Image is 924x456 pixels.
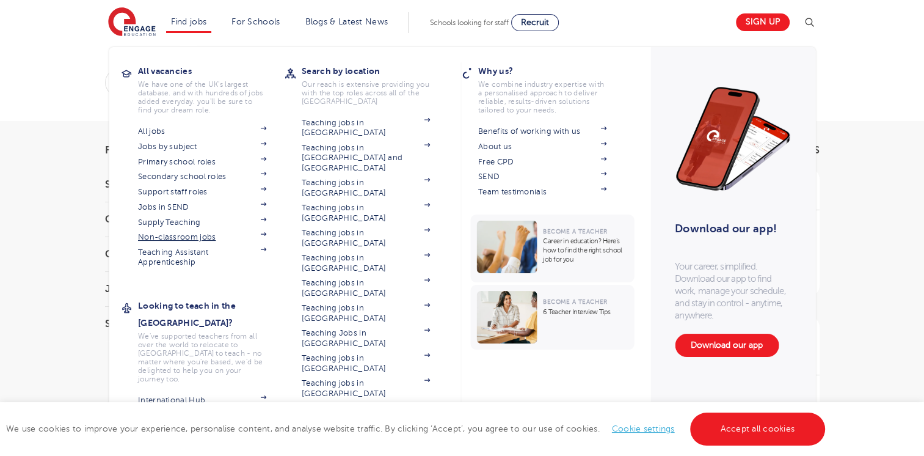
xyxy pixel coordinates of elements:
a: International Hub [138,395,266,405]
img: Engage Education [108,7,156,38]
a: All jobs [138,127,266,136]
a: Recruit [511,14,559,31]
p: Career in education? Here’s how to find the right school job for you [543,237,628,264]
a: Teaching Jobs in [GEOGRAPHIC_DATA] [302,328,430,348]
a: Teaching jobs in [GEOGRAPHIC_DATA] [302,303,430,323]
a: Secondary school roles [138,172,266,182]
a: Looking to teach in the [GEOGRAPHIC_DATA]?We've supported teachers from all over the world to rel... [138,297,285,383]
div: Submit [105,68,685,97]
p: We combine industry expertise with a personalised approach to deliver reliable, results-driven so... [478,80,606,114]
a: Jobs in SEND [138,202,266,212]
p: We've supported teachers from all over the world to relocate to [GEOGRAPHIC_DATA] to teach - no m... [138,332,266,383]
span: Become a Teacher [543,228,607,235]
a: Teaching jobs in [GEOGRAPHIC_DATA] and [GEOGRAPHIC_DATA] [302,143,430,173]
h3: City [105,249,239,259]
a: Support staff roles [138,187,266,197]
a: Teaching Assistant Apprenticeship [138,248,266,268]
a: Download our app [675,334,779,357]
h3: Job Type [105,284,239,294]
span: We use cookies to improve your experience, personalise content, and analyse website traffic. By c... [6,424,828,433]
a: Why us?We combine industry expertise with a personalised approach to deliver reliable, results-dr... [478,62,625,114]
p: We have one of the UK's largest database. and with hundreds of jobs added everyday. you'll be sur... [138,80,266,114]
a: Teaching jobs in [GEOGRAPHIC_DATA] [302,178,430,198]
p: Our reach is extensive providing you with the top roles across all of the [GEOGRAPHIC_DATA] [302,80,430,106]
a: For Schools [231,17,280,26]
a: Become a TeacherCareer in education? Here’s how to find the right school job for you [470,215,637,282]
h3: Search by location [302,62,448,79]
a: Primary school roles [138,157,266,167]
h3: Sector [105,319,239,329]
a: Teaching jobs in [GEOGRAPHIC_DATA] [302,278,430,298]
a: Jobs by subject [138,142,266,152]
a: Find jobs [171,17,207,26]
a: Teaching jobs in [GEOGRAPHIC_DATA] [302,228,430,248]
a: Cookie settings [612,424,675,433]
a: SEND [478,172,606,182]
a: All vacanciesWe have one of the UK's largest database. and with hundreds of jobs added everyday. ... [138,62,285,114]
a: Benefits of working with us [478,127,606,136]
a: Become a Teacher6 Teacher Interview Tips [470,285,637,350]
a: Teaching jobs in [GEOGRAPHIC_DATA] [302,118,430,138]
a: Free CPD [478,157,606,167]
a: Team testimonials [478,187,606,197]
a: Sign up [736,13,790,31]
a: Search by locationOur reach is extensive providing you with the top roles across all of the [GEOG... [302,62,448,106]
h3: Why us? [478,62,625,79]
a: Teaching jobs in [GEOGRAPHIC_DATA] [302,353,430,373]
h3: Looking to teach in the [GEOGRAPHIC_DATA]? [138,297,285,331]
a: Non-classroom jobs [138,232,266,242]
p: 6 Teacher Interview Tips [543,307,628,317]
a: Teaching jobs in [GEOGRAPHIC_DATA] [302,253,430,273]
h3: All vacancies [138,62,285,79]
h3: Start Date [105,180,239,189]
a: Teaching jobs in [GEOGRAPHIC_DATA] [302,378,430,399]
h3: Download our app! [675,215,785,242]
span: Filters [105,145,142,155]
a: Accept all cookies [690,413,826,446]
a: Teaching jobs in [GEOGRAPHIC_DATA] [302,203,430,223]
h3: County [105,215,239,224]
span: Recruit [521,18,549,27]
a: Blogs & Latest News [305,17,388,26]
span: Schools looking for staff [430,18,509,27]
a: About us [478,142,606,152]
a: Supply Teaching [138,218,266,227]
p: Your career, simplified. Download our app to find work, manage your schedule, and stay in control... [675,260,791,322]
span: Become a Teacher [543,298,607,305]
